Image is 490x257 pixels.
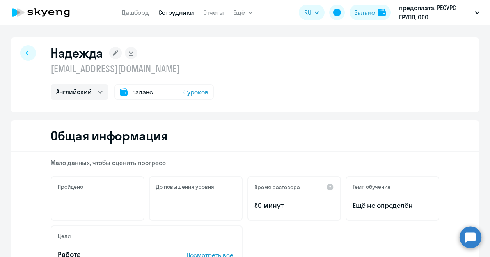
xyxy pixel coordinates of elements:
span: Баланс [132,87,153,97]
span: RU [304,8,311,17]
span: 9 уроков [182,87,208,97]
button: Ещё [233,5,253,20]
a: Дашборд [122,9,149,16]
p: предоплата, РЕСУРС ГРУПП, ООО [399,3,472,22]
a: Сотрудники [158,9,194,16]
h5: До повышения уровня [156,183,214,190]
h5: Цели [58,232,71,239]
h2: Общая информация [51,128,167,144]
h5: Темп обучения [353,183,391,190]
span: Ещё не определён [353,200,432,211]
button: предоплата, РЕСУРС ГРУПП, ООО [395,3,483,22]
p: – [156,200,236,211]
img: balance [378,9,386,16]
p: Мало данных, чтобы оценить прогресс [51,158,439,167]
h1: Надежда [51,45,103,61]
span: Ещё [233,8,245,17]
p: – [58,200,137,211]
h5: Время разговора [254,184,300,191]
button: RU [299,5,325,20]
button: Балансbalance [350,5,391,20]
h5: Пройдено [58,183,83,190]
p: [EMAIL_ADDRESS][DOMAIN_NAME] [51,62,214,75]
a: Отчеты [203,9,224,16]
div: Баланс [354,8,375,17]
p: 50 минут [254,200,334,211]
